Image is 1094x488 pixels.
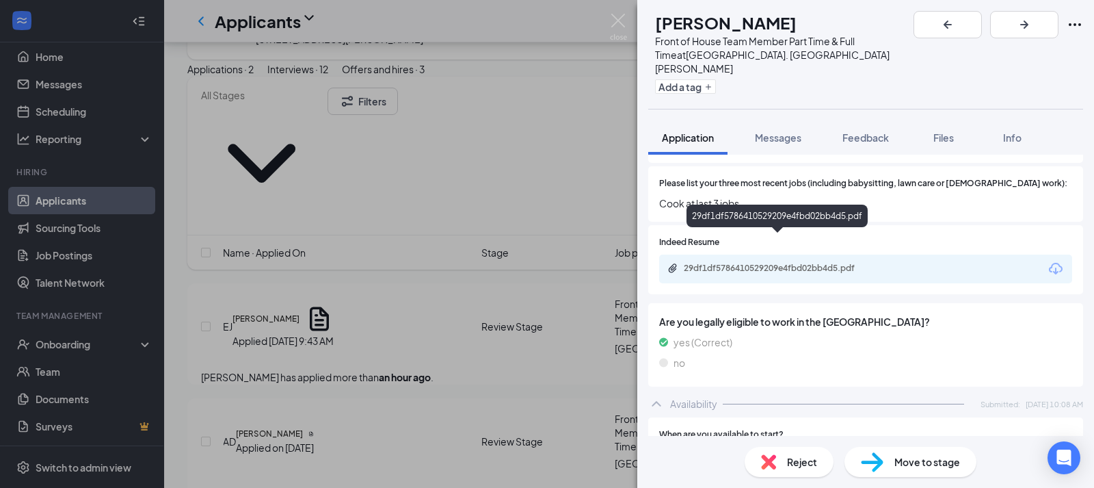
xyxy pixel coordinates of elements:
span: yes (Correct) [673,335,732,350]
span: Submitted: [980,398,1020,410]
h1: [PERSON_NAME] [655,11,797,34]
svg: ArrowRight [1016,16,1032,33]
span: Reject [787,454,817,470]
a: Paperclip29df1df5786410529209e4fbd02bb4d5.pdf [667,263,889,276]
span: [DATE] 10:08 AM [1026,398,1083,410]
button: ArrowRight [990,11,1058,38]
svg: ArrowLeftNew [939,16,956,33]
span: Indeed Resume [659,236,719,249]
span: Please list your three most recent jobs (including babysitting, lawn care or [DEMOGRAPHIC_DATA] w... [659,177,1067,190]
svg: Download [1048,261,1064,277]
svg: Ellipses [1067,16,1083,33]
div: 29df1df5786410529209e4fbd02bb4d5.pdf [684,263,875,274]
svg: ChevronUp [648,396,665,412]
button: ArrowLeftNew [913,11,982,38]
span: Move to stage [894,454,960,470]
span: Messages [755,131,801,144]
span: Files [933,131,954,144]
span: Cook at last 3 jobs [659,196,1072,211]
button: PlusAdd a tag [655,79,716,94]
span: Feedback [842,131,889,144]
div: Availability [670,397,717,411]
span: no [673,355,685,370]
div: Front of House Team Member Part Time & Full Time at [GEOGRAPHIC_DATA]. [GEOGRAPHIC_DATA][PERSON_N... [655,34,907,75]
span: Application [662,131,714,144]
span: When are you available to start? [659,428,784,441]
span: Info [1003,131,1022,144]
svg: Paperclip [667,263,678,274]
span: Are you legally eligible to work in the [GEOGRAPHIC_DATA]? [659,314,1072,329]
div: Open Intercom Messenger [1048,441,1080,474]
div: 29df1df5786410529209e4fbd02bb4d5.pdf [686,205,868,227]
svg: Plus [704,83,712,91]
